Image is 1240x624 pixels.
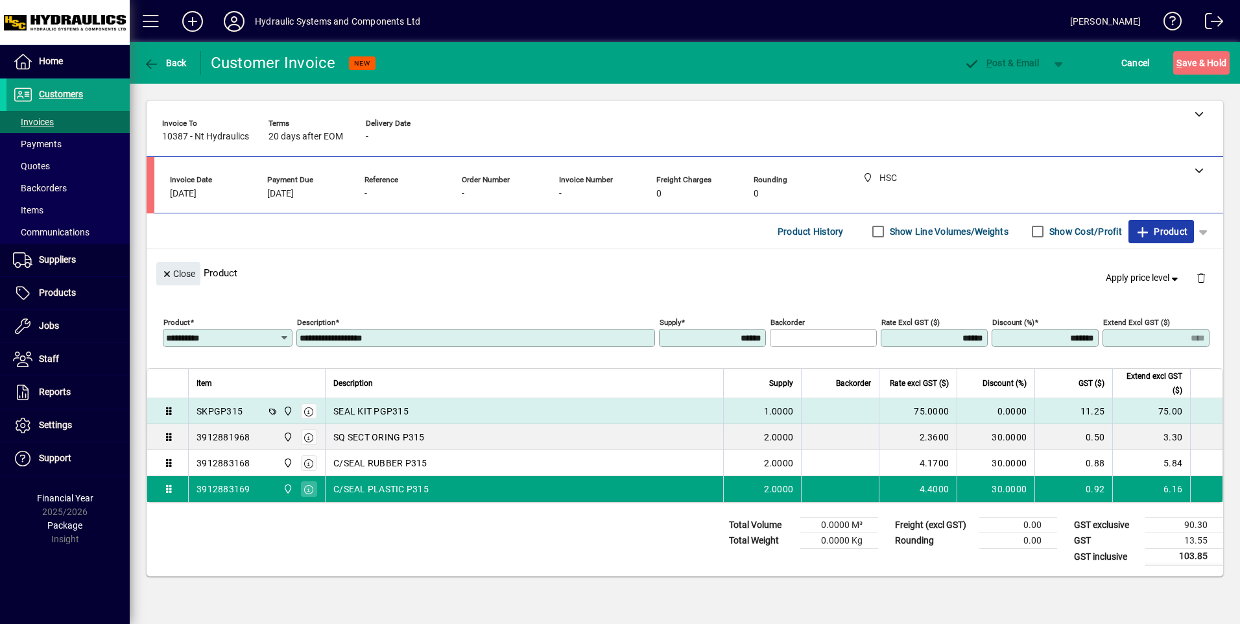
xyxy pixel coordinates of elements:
span: SEAL KIT PGP315 [333,405,409,418]
span: [DATE] [267,189,294,199]
span: Product [1135,221,1187,242]
span: Invoices [13,117,54,127]
a: Logout [1195,3,1224,45]
span: Close [161,263,195,285]
a: Products [6,277,130,309]
span: Package [47,520,82,531]
span: - [366,132,368,142]
td: 0.92 [1034,476,1112,502]
a: Payments [6,133,130,155]
a: Staff [6,343,130,376]
span: HSC [280,404,294,418]
mat-label: Supply [660,318,681,327]
td: 0.0000 Kg [800,533,878,549]
td: 0.0000 [957,398,1034,424]
span: ave & Hold [1176,53,1226,73]
mat-label: Product [163,318,190,327]
span: Payments [13,139,62,149]
span: Products [39,287,76,298]
span: [DATE] [170,189,197,199]
span: ost & Email [964,58,1039,68]
span: 2.0000 [764,483,794,496]
a: Suppliers [6,244,130,276]
span: Product History [778,221,844,242]
td: 0.88 [1034,450,1112,476]
span: Reports [39,387,71,397]
mat-label: Discount (%) [992,318,1034,327]
span: HSC [280,430,294,444]
td: Total Weight [722,533,800,549]
span: 1.0000 [764,405,794,418]
button: Apply price level [1101,267,1186,290]
div: Hydraulic Systems and Components Ltd [255,11,420,32]
mat-label: Backorder [770,318,805,327]
span: Settings [39,420,72,430]
span: Description [333,376,373,390]
div: 3912883168 [197,457,250,470]
span: - [462,189,464,199]
span: Apply price level [1106,271,1181,285]
a: Invoices [6,111,130,133]
span: 0 [656,189,662,199]
span: Communications [13,227,89,237]
span: Extend excl GST ($) [1121,369,1182,398]
div: [PERSON_NAME] [1070,11,1141,32]
td: 103.85 [1145,549,1223,565]
button: Close [156,262,200,285]
button: Cancel [1118,51,1153,75]
a: Jobs [6,310,130,342]
span: NEW [354,59,370,67]
div: Customer Invoice [211,53,336,73]
span: P [986,58,992,68]
span: 20 days after EOM [268,132,343,142]
a: Settings [6,409,130,442]
span: Backorders [13,183,67,193]
a: Home [6,45,130,78]
td: 30.0000 [957,450,1034,476]
td: 0.0000 M³ [800,518,878,533]
div: 75.0000 [887,405,949,418]
td: Freight (excl GST) [888,518,979,533]
td: 0.50 [1034,424,1112,450]
a: Knowledge Base [1154,3,1182,45]
span: Discount (%) [983,376,1027,390]
label: Show Cost/Profit [1047,225,1122,238]
mat-label: Description [297,318,335,327]
a: Backorders [6,177,130,199]
button: Post & Email [957,51,1045,75]
span: 2.0000 [764,431,794,444]
a: Communications [6,221,130,243]
div: SKPGP315 [197,405,243,418]
span: Back [143,58,187,68]
td: Rounding [888,533,979,549]
span: Jobs [39,320,59,331]
td: 13.55 [1145,533,1223,549]
span: S [1176,58,1182,68]
td: 0.00 [979,533,1057,549]
app-page-header-button: Close [153,267,204,279]
span: Home [39,56,63,66]
div: Product [147,249,1223,296]
a: Quotes [6,155,130,177]
td: 3.30 [1112,424,1190,450]
span: Financial Year [37,493,93,503]
app-page-header-button: Back [130,51,201,75]
td: GST exclusive [1067,518,1145,533]
button: Product History [772,220,849,243]
span: C/SEAL PLASTIC P315 [333,483,429,496]
a: Reports [6,376,130,409]
span: Support [39,453,71,463]
button: Back [140,51,190,75]
td: 0.00 [979,518,1057,533]
label: Show Line Volumes/Weights [887,225,1008,238]
td: 75.00 [1112,398,1190,424]
div: 4.4000 [887,483,949,496]
td: 6.16 [1112,476,1190,502]
span: Rate excl GST ($) [890,376,949,390]
span: 0 [754,189,759,199]
span: Quotes [13,161,50,171]
span: Item [197,376,212,390]
div: 3912883169 [197,483,250,496]
span: Supply [769,376,793,390]
span: 2.0000 [764,457,794,470]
